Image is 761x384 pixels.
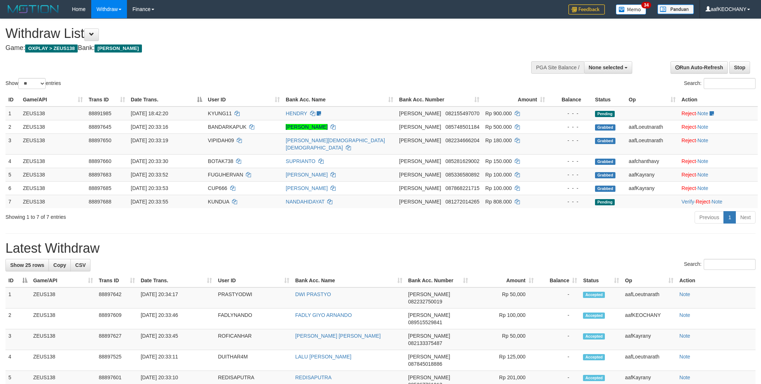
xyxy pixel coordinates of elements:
a: Reject [696,199,710,205]
td: - [537,329,580,350]
h1: Withdraw List [5,26,500,41]
span: KYUNG11 [208,110,232,116]
td: · [679,154,758,168]
span: 88897688 [89,199,111,205]
span: Rp 900.000 [485,110,511,116]
a: Note [679,375,690,380]
span: Copy 081272014265 to clipboard [445,199,479,205]
div: - - - [551,198,589,205]
a: Note [679,333,690,339]
span: Grabbed [595,159,615,165]
a: Run Auto-Refresh [671,61,728,74]
th: Date Trans.: activate to sort column descending [128,93,205,106]
span: Copy 082232750019 to clipboard [408,299,442,305]
span: 88897650 [89,137,111,143]
td: 88897627 [96,329,138,350]
span: [PERSON_NAME] [399,199,441,205]
td: aafchanthavy [626,154,679,168]
td: ZEUS138 [20,133,86,154]
img: MOTION_logo.png [5,4,61,15]
span: Copy 082234666204 to clipboard [445,137,479,143]
span: [PERSON_NAME] [408,333,450,339]
div: - - - [551,171,589,178]
span: Copy 085748501184 to clipboard [445,124,479,130]
td: ZEUS138 [20,195,86,208]
a: [PERSON_NAME] [286,185,328,191]
th: Trans ID: activate to sort column ascending [86,93,128,106]
span: Rp 180.000 [485,137,511,143]
td: · [679,168,758,181]
span: Accepted [583,375,605,381]
th: User ID: activate to sort column ascending [215,274,292,287]
td: 88897609 [96,309,138,329]
td: DUITHAR4M [215,350,292,371]
th: Op: activate to sort column ascending [622,274,676,287]
span: VIPIDAH09 [208,137,234,143]
span: Accepted [583,354,605,360]
span: None selected [589,65,623,70]
span: FUGUHERVAN [208,172,243,178]
td: aafLoeutnarath [622,287,676,309]
td: ZEUS138 [30,350,96,371]
span: Copy 082133375487 to clipboard [408,340,442,346]
input: Search: [704,78,756,89]
a: [PERSON_NAME] [PERSON_NAME] [295,333,380,339]
span: Pending [595,199,615,205]
span: Copy 087868221715 to clipboard [445,185,479,191]
th: User ID: activate to sort column ascending [205,93,283,106]
span: 88897660 [89,158,111,164]
th: Game/API: activate to sort column ascending [20,93,86,106]
th: Trans ID: activate to sort column ascending [96,274,138,287]
span: [PERSON_NAME] [408,354,450,360]
a: [PERSON_NAME][DEMOGRAPHIC_DATA][DEMOGRAPHIC_DATA] [286,137,385,151]
td: Rp 100,000 [471,309,537,329]
a: REDISAPUTRA [295,375,332,380]
span: 88897645 [89,124,111,130]
td: [DATE] 20:33:45 [138,329,215,350]
span: Grabbed [595,186,615,192]
th: Bank Acc. Number: activate to sort column ascending [396,93,482,106]
td: - [537,287,580,309]
a: Reject [681,137,696,143]
a: Reject [681,172,696,178]
h1: Latest Withdraw [5,241,756,256]
span: [DATE] 20:33:55 [131,199,168,205]
span: [DATE] 20:33:19 [131,137,168,143]
span: Rp 100.000 [485,185,511,191]
span: Copy [53,262,66,268]
a: CSV [70,259,90,271]
a: Note [679,291,690,297]
span: Accepted [583,313,605,319]
td: ZEUS138 [30,329,96,350]
span: Accepted [583,333,605,340]
span: [PERSON_NAME] [399,110,441,116]
div: - - - [551,123,589,131]
th: Status: activate to sort column ascending [580,274,622,287]
span: [PERSON_NAME] [399,124,441,130]
a: [PERSON_NAME] [286,172,328,178]
span: [DATE] 18:42:20 [131,110,168,116]
a: HENDRY [286,110,307,116]
td: 6 [5,181,20,195]
td: - [537,309,580,329]
td: · [679,106,758,120]
td: ZEUS138 [20,106,86,120]
label: Search: [684,259,756,270]
td: aafKEOCHANY [622,309,676,329]
a: Note [679,354,690,360]
th: Amount: activate to sort column ascending [482,93,548,106]
td: 88897525 [96,350,138,371]
span: Copy 089515529841 to clipboard [408,319,442,325]
th: Action [679,93,758,106]
td: aafLoeutnarath [622,350,676,371]
span: Grabbed [595,124,615,131]
td: ZEUS138 [20,168,86,181]
a: Reject [681,158,696,164]
td: ZEUS138 [30,287,96,309]
th: Op: activate to sort column ascending [626,93,679,106]
span: [DATE] 20:33:52 [131,172,168,178]
th: Status [592,93,626,106]
span: [DATE] 20:33:16 [131,124,168,130]
a: Note [698,158,708,164]
a: Note [698,185,708,191]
